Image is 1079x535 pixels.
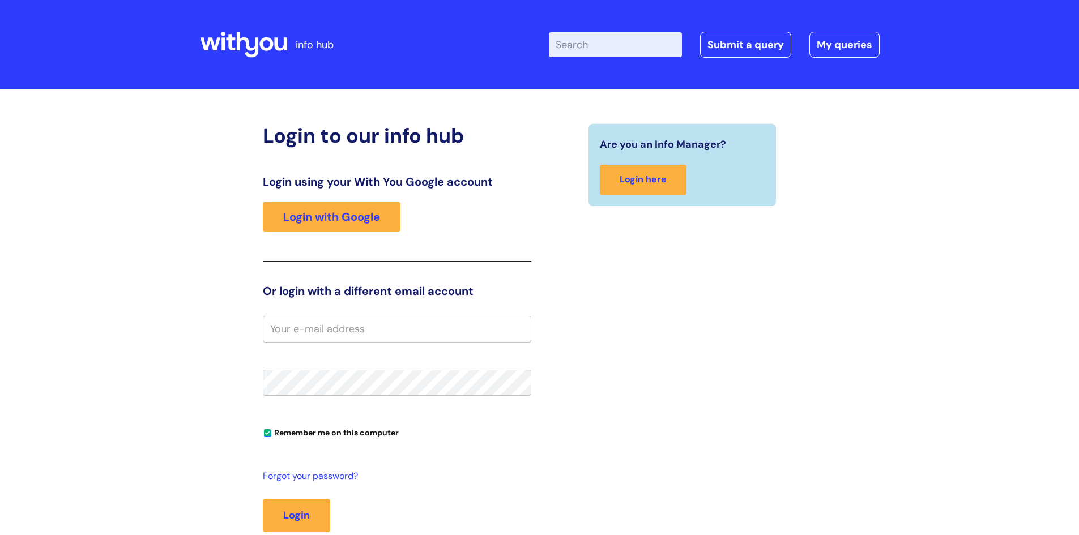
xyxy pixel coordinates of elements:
input: Search [549,32,682,57]
div: You can uncheck this option if you're logging in from a shared device [263,423,531,441]
h3: Or login with a different email account [263,284,531,298]
a: Forgot your password? [263,468,526,485]
input: Your e-mail address [263,316,531,342]
label: Remember me on this computer [263,425,399,438]
h2: Login to our info hub [263,123,531,148]
p: info hub [296,36,334,54]
a: Login here [600,165,686,195]
a: My queries [809,32,880,58]
h3: Login using your With You Google account [263,175,531,189]
button: Login [263,499,330,532]
input: Remember me on this computer [264,430,271,437]
a: Submit a query [700,32,791,58]
span: Are you an Info Manager? [600,135,726,153]
a: Login with Google [263,202,400,232]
